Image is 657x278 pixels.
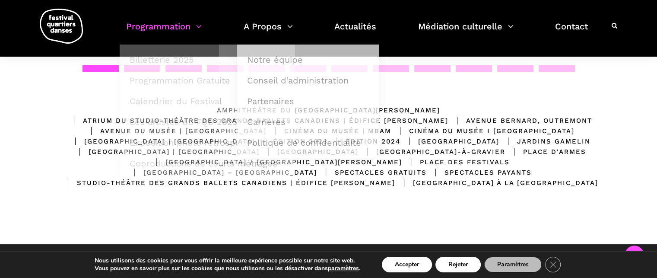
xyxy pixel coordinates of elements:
[124,70,290,90] a: Programmation Gratuite
[95,265,360,272] p: Vous pouvez en savoir plus sur les cookies que nous utilisons ou les désactiver dans .
[244,19,293,45] a: A Propos
[499,136,590,147] div: Jardins Gamelin
[418,19,514,45] a: Médiation culturelle
[124,112,290,132] a: Les artistes du FQD 2025
[395,178,598,188] div: [GEOGRAPHIC_DATA] à la [GEOGRAPHIC_DATA]
[448,115,592,126] div: Avenue Bernard, Outremont
[95,257,360,265] p: Nous utilisons des cookies pour vous offrir la meilleure expérience possible sur notre site web.
[400,136,499,147] div: [GEOGRAPHIC_DATA]
[242,91,374,111] a: Partenaires
[484,257,542,272] button: Paramètres
[71,147,260,157] div: [GEOGRAPHIC_DATA] | [GEOGRAPHIC_DATA]
[65,115,448,126] div: Atrium du Studio-Théâtre des Grands Ballets Canadiens | Édifice [PERSON_NAME]
[83,126,267,136] div: Avenue du Musée | [GEOGRAPHIC_DATA]
[242,112,374,132] a: Carrières
[334,19,376,45] a: Actualités
[328,265,359,272] button: paramètres
[124,91,290,111] a: Calendrier du Festival
[242,133,374,153] a: Politique de confidentialité
[67,136,255,147] div: [GEOGRAPHIC_DATA] | [GEOGRAPHIC_DATA]
[59,178,395,188] div: Studio-Théâtre des Grands Ballets Canadiens | Édifice [PERSON_NAME]
[545,257,561,272] button: Close GDPR Cookie Banner
[124,50,290,70] a: Billetterie 2025
[40,9,83,44] img: logo-fqd-med
[382,257,432,272] button: Accepter
[126,19,202,45] a: Programmation
[317,167,427,178] div: Spectacles gratuits
[435,257,481,272] button: Rejeter
[505,147,586,157] div: Place d'Armes
[124,133,290,153] a: Exposition photo rétrospective
[555,19,588,45] a: Contact
[402,157,510,167] div: Place des Festivals
[124,153,290,173] a: Coproductions de courts métrages
[359,147,505,157] div: [GEOGRAPHIC_DATA]-à-Gravier
[427,167,532,178] div: Spectacles Payants
[391,126,574,136] div: Cinéma du Musée I [GEOGRAPHIC_DATA]
[242,50,374,70] a: Notre équipe
[242,70,374,90] a: Conseil d’administration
